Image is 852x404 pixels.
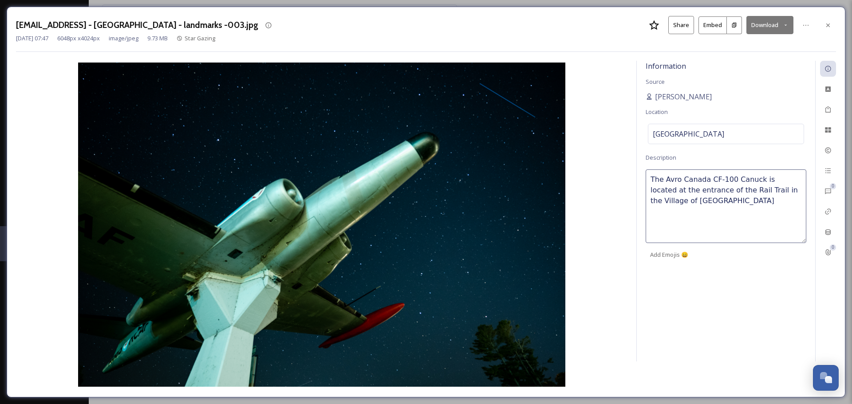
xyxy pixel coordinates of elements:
span: 6048 px x 4024 px [57,34,100,43]
button: Embed [698,16,727,34]
span: Source [646,78,665,86]
textarea: The Avro Canada CF-100 Canuck is located at the entrance of the Rail Trail in the Village of [GEO... [646,169,806,243]
span: [PERSON_NAME] [655,91,712,102]
span: Description [646,153,676,161]
div: 0 [830,183,836,189]
span: image/jpeg [109,34,138,43]
span: Location [646,108,668,116]
button: Share [668,16,694,34]
h3: [EMAIL_ADDRESS] - [GEOGRAPHIC_DATA] - landmarks -003.jpg [16,19,258,31]
span: Add Emojis 😄 [650,251,688,259]
span: 9.73 MB [147,34,168,43]
span: [GEOGRAPHIC_DATA] [653,129,724,139]
span: [DATE] 07:47 [16,34,48,43]
button: Open Chat [813,365,839,391]
button: Download [746,16,793,34]
span: Information [646,61,686,71]
div: 0 [830,244,836,251]
img: highlensperspective%40gmail.com-astro%20-%20haliburton%20-%20landmarks%20-003.jpg [16,63,627,387]
span: Star Gazing [185,34,216,42]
